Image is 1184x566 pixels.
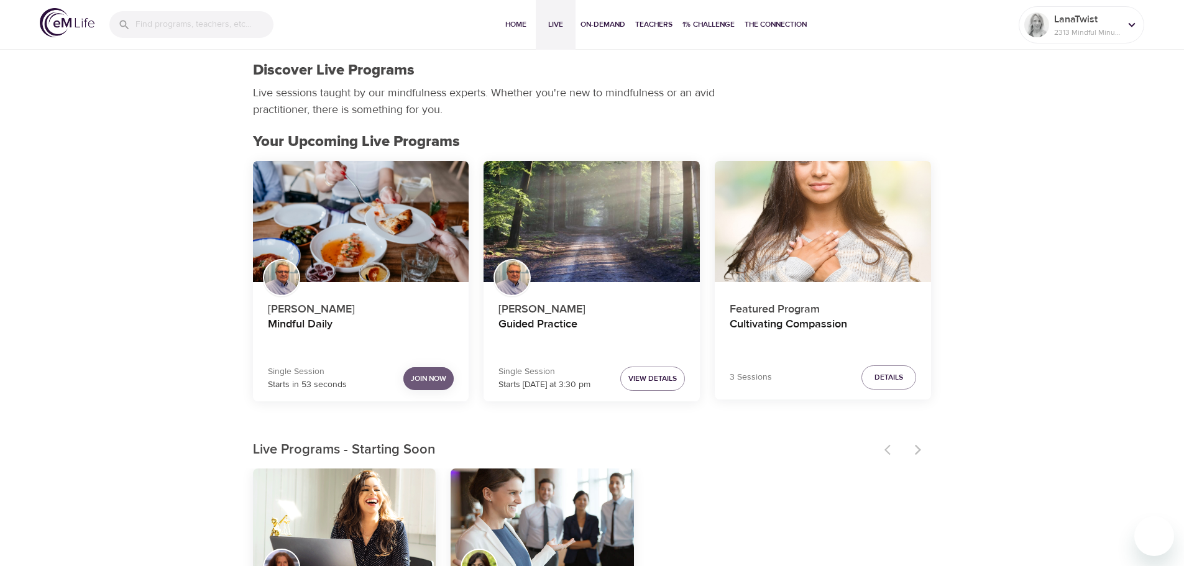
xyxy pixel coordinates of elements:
img: logo [40,8,94,37]
p: 2313 Mindful Minutes [1054,27,1120,38]
span: Details [874,371,903,384]
p: [PERSON_NAME] [498,296,685,317]
h2: Your Upcoming Live Programs [253,133,932,151]
button: View Details [620,367,685,391]
span: Home [501,18,531,31]
button: Details [861,365,916,390]
span: The Connection [745,18,807,31]
span: Teachers [635,18,672,31]
p: LanaTwist [1054,12,1120,27]
span: Join Now [411,372,446,385]
iframe: Button to launch messaging window [1134,516,1174,556]
input: Find programs, teachers, etc... [135,11,273,38]
button: Join Now [403,367,454,390]
p: Starts [DATE] at 3:30 pm [498,378,590,391]
img: Remy Sharp [1024,12,1049,37]
p: Live Programs - Starting Soon [253,440,877,460]
p: [PERSON_NAME] [268,296,454,317]
button: Mindful Daily [253,161,469,283]
button: Cultivating Compassion [715,161,931,283]
span: On-Demand [581,18,625,31]
h1: Discover Live Programs [253,62,415,80]
h4: Mindful Daily [268,317,454,347]
p: Live sessions taught by our mindfulness experts. Whether you're new to mindfulness or an avid pra... [253,84,719,118]
h4: Guided Practice [498,317,685,347]
p: 3 Sessions [730,371,772,384]
p: Single Session [268,365,347,378]
p: Single Session [498,365,590,378]
span: View Details [628,372,677,385]
span: 1% Challenge [682,18,735,31]
p: Featured Program [730,296,916,317]
span: Live [541,18,571,31]
h4: Cultivating Compassion [730,317,916,347]
button: Guided Practice [484,161,700,283]
p: Starts in 53 seconds [268,378,347,391]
